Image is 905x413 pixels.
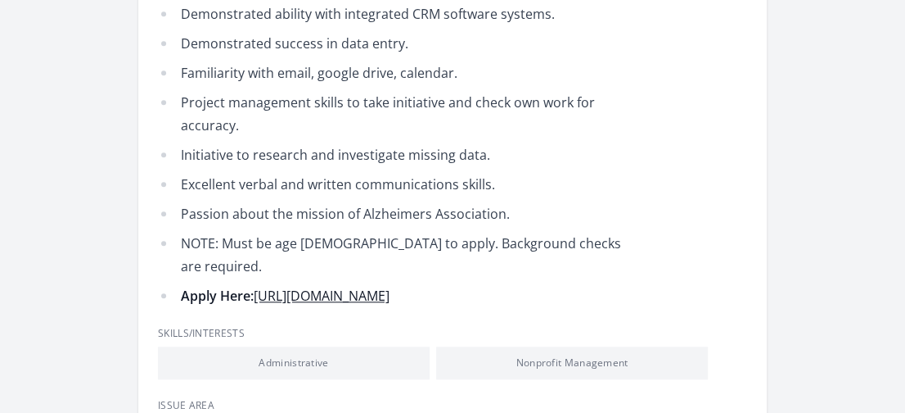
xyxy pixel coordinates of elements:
[158,202,637,225] li: Passion about the mission of Alzheimers Association.
[158,173,637,196] li: Excellent verbal and written communications skills.
[158,347,430,379] li: Administrative
[158,143,637,166] li: Initiative to research and investigate missing data.
[158,2,637,25] li: Demonstrated ability with integrated CRM software systems.
[158,91,637,137] li: Project management skills to take initiative and check own work for accuracy.
[158,232,637,278] li: NOTE: Must be age [DEMOGRAPHIC_DATA] to apply. Background checks are required.
[181,287,254,305] strong: Apply Here:
[254,287,389,305] a: [URL][DOMAIN_NAME]
[158,399,747,412] h3: Issue area
[158,327,747,340] h3: Skills/Interests
[158,61,637,84] li: Familiarity with email, google drive, calendar.
[158,32,637,55] li: Demonstrated success in data entry.
[436,347,708,379] li: Nonprofit Management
